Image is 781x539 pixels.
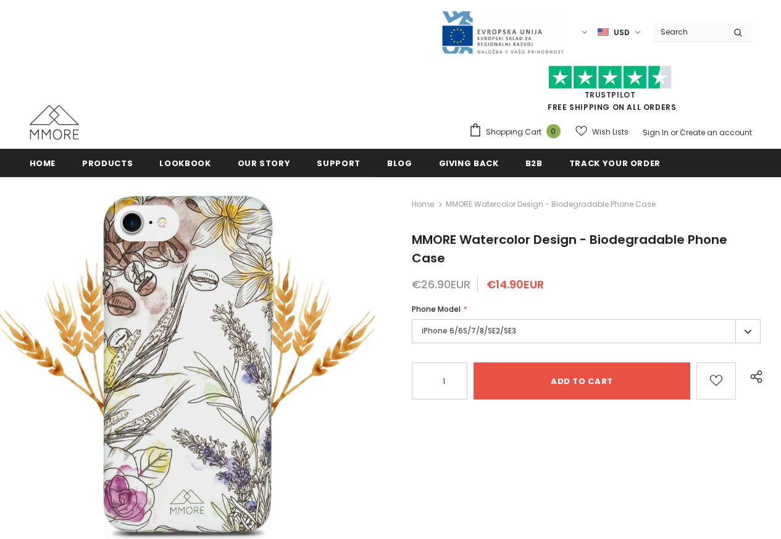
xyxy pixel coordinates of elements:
[387,157,412,169] span: Blog
[317,157,361,169] span: support
[486,126,541,138] span: Shopping Cart
[412,231,727,267] span: MMORE Watercolor Design - Biodegradable Phone Case
[82,149,133,177] a: Products
[680,127,752,138] a: Create an account
[30,105,79,140] img: MMORE Cases
[30,157,56,169] span: Home
[412,319,761,343] label: iPhone 6/6S/7/8/SE2/SE3
[439,149,499,177] a: Giving back
[487,277,544,292] span: €14.90EUR
[159,157,211,169] span: Lookbook
[441,10,564,55] img: Javni Razpis
[670,127,678,138] span: or
[598,27,609,38] img: USD
[412,304,461,314] span: Phone Model
[439,157,499,169] span: Giving back
[575,121,629,143] a: Wish Lists
[30,149,56,177] a: Home
[546,124,561,138] span: 0
[569,157,661,169] span: Track your order
[441,27,564,37] a: Javni Razpis
[525,157,543,169] span: B2B
[412,277,470,292] span: €26.90EUR
[317,149,361,177] a: support
[592,126,629,138] span: Wish Lists
[569,149,661,177] a: Track your order
[469,123,567,141] a: Shopping Cart 0
[159,149,211,177] a: Lookbook
[643,127,669,138] a: Sign In
[238,149,291,177] a: Our Story
[585,90,636,100] a: Trustpilot
[446,197,656,212] span: MMORE Watercolor Design - Biodegradable Phone Case
[82,157,133,169] span: Products
[412,197,434,212] a: Home
[238,157,291,169] span: Our Story
[614,27,630,39] span: USD
[387,149,412,177] a: Blog
[653,23,724,41] input: Search Site
[548,65,672,90] img: Trust Pilot Stars
[469,71,752,112] span: FREE SHIPPING ON ALL ORDERS
[525,149,543,177] a: B2B
[474,362,690,399] input: Add to cart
